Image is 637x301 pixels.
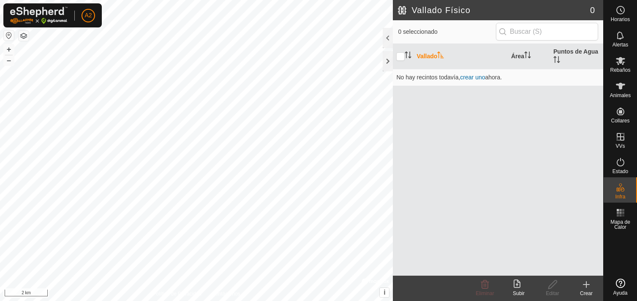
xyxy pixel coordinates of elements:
input: Buscar (S) [496,23,598,41]
button: – [4,55,14,65]
span: A2 [84,11,92,20]
a: Política de Privacidad [153,290,201,298]
div: Editar [536,290,569,297]
span: crear uno [460,74,485,81]
p-sorticon: Activar para ordenar [553,57,560,64]
span: 0 seleccionado [398,27,496,36]
p-sorticon: Activar para ordenar [437,53,444,60]
p-sorticon: Activar para ordenar [524,53,531,60]
span: Animales [610,93,631,98]
th: Puntos de Agua [550,44,603,69]
th: Vallado [413,44,508,69]
button: Capas del Mapa [19,31,29,41]
span: Eliminar [476,290,494,296]
div: Crear [569,290,603,297]
span: Collares [611,118,629,123]
td: No hay recintos todavía [393,69,603,86]
span: Infra [615,194,625,199]
span: Horarios [611,17,630,22]
span: Mapa de Calor [606,220,635,230]
h2: Vallado Físico [398,5,590,15]
button: Restablecer Mapa [4,30,14,41]
th: Área [508,44,550,69]
button: + [4,44,14,54]
img: Logo Gallagher [10,7,68,24]
p-sorticon: Activar para ordenar [405,53,411,60]
span: Rebaños [610,68,630,73]
span: , ahora. [458,74,502,81]
span: Alertas [612,42,628,47]
span: i [384,289,385,296]
a: Ayuda [604,275,637,299]
button: i [380,288,389,297]
span: VVs [615,144,625,149]
div: Subir [502,290,536,297]
a: Contáctenos [212,290,240,298]
span: Estado [612,169,628,174]
span: Ayuda [613,290,628,296]
span: 0 [590,4,595,16]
